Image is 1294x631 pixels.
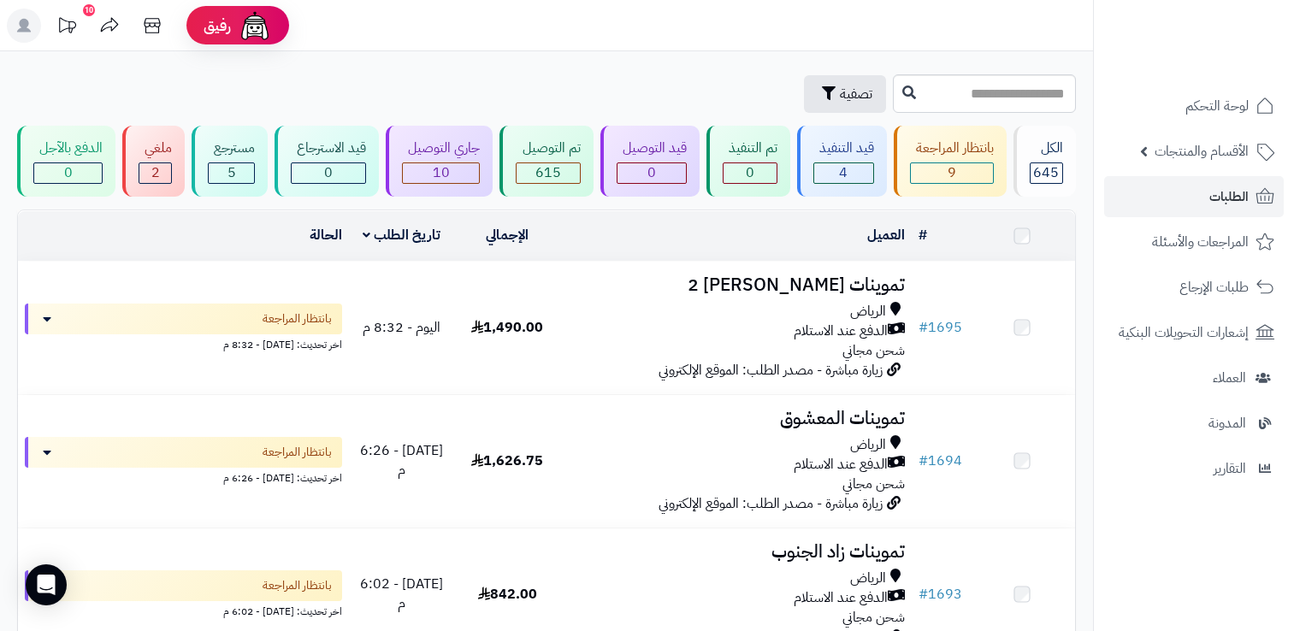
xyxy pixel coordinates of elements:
span: بانتظار المراجعة [263,577,332,594]
span: 1,626.75 [471,451,543,471]
span: 1,490.00 [471,317,543,338]
a: قيد التنفيذ 4 [794,126,890,197]
a: المدونة [1104,403,1284,444]
a: # [919,225,927,245]
div: قيد الاسترجاع [291,139,366,158]
a: #1694 [919,451,962,471]
a: الكل645 [1010,126,1079,197]
a: الحالة [310,225,342,245]
button: تصفية [804,75,886,113]
a: العميل [867,225,905,245]
h3: تموينات [PERSON_NAME] 2 [567,275,906,295]
a: التقارير [1104,448,1284,489]
div: 10 [83,4,95,16]
span: العملاء [1213,366,1246,390]
a: الدفع بالآجل 0 [14,126,119,197]
span: الدفع عند الاستلام [794,455,888,475]
div: الكل [1030,139,1063,158]
span: 0 [324,162,333,183]
span: رفيق [204,15,231,36]
h3: تموينات المعشوق [567,409,906,428]
div: الدفع بالآجل [33,139,103,158]
span: شحن مجاني [842,474,905,494]
div: 5 [209,163,254,183]
div: 0 [292,163,365,183]
span: 842.00 [478,584,537,604]
a: تحديثات المنصة [45,9,88,47]
span: 0 [64,162,73,183]
span: بانتظار المراجعة [263,310,332,327]
a: بانتظار المراجعة 9 [890,126,1010,197]
span: المدونة [1208,411,1246,435]
img: logo-2.png [1178,44,1278,80]
a: ملغي 2 [119,126,188,197]
a: العملاء [1104,357,1284,398]
span: إشعارات التحويلات البنكية [1119,321,1249,345]
a: طلبات الإرجاع [1104,267,1284,308]
a: مسترجع 5 [188,126,271,197]
a: #1695 [919,317,962,338]
span: 4 [839,162,848,183]
span: التقارير [1214,457,1246,481]
span: بانتظار المراجعة [263,444,332,461]
span: الدفع عند الاستلام [794,321,888,341]
a: لوحة التحكم [1104,86,1284,127]
span: شحن مجاني [842,607,905,628]
span: [DATE] - 6:26 م [360,440,443,481]
div: Open Intercom Messenger [26,564,67,605]
div: ملغي [139,139,172,158]
div: 615 [517,163,579,183]
span: 0 [647,162,656,183]
a: الإجمالي [486,225,529,245]
a: المراجعات والأسئلة [1104,221,1284,262]
div: تم التنفيذ [723,139,777,158]
span: زيارة مباشرة - مصدر الطلب: الموقع الإلكتروني [659,360,883,380]
span: 645 [1033,162,1059,183]
span: 5 [227,162,236,183]
span: الدفع عند الاستلام [794,588,888,608]
span: اليوم - 8:32 م [363,317,440,338]
div: قيد التوصيل [617,139,687,158]
div: اخر تحديث: [DATE] - 6:26 م [25,468,342,486]
span: الأقسام والمنتجات [1155,139,1249,163]
span: 615 [535,162,561,183]
a: تم التوصيل 615 [496,126,596,197]
div: 10 [403,163,479,183]
a: إشعارات التحويلات البنكية [1104,312,1284,353]
span: 2 [151,162,160,183]
div: مسترجع [208,139,255,158]
span: الطلبات [1209,185,1249,209]
div: 0 [617,163,686,183]
div: 0 [724,163,777,183]
span: 10 [433,162,450,183]
a: الطلبات [1104,176,1284,217]
span: المراجعات والأسئلة [1152,230,1249,254]
span: الرياض [850,569,886,588]
a: #1693 [919,584,962,604]
span: طلبات الإرجاع [1179,275,1249,299]
h3: تموينات زاد الجنوب [567,542,906,562]
span: الرياض [850,435,886,455]
span: # [919,317,928,338]
span: شحن مجاني [842,340,905,361]
a: تاريخ الطلب [363,225,440,245]
div: 4 [814,163,873,183]
div: اخر تحديث: [DATE] - 6:02 م [25,601,342,619]
span: # [919,451,928,471]
span: لوحة التحكم [1185,94,1249,118]
span: 0 [746,162,754,183]
a: قيد الاسترجاع 0 [271,126,382,197]
div: اخر تحديث: [DATE] - 8:32 م [25,334,342,352]
div: قيد التنفيذ [813,139,874,158]
div: جاري التوصيل [402,139,480,158]
div: تم التوصيل [516,139,580,158]
a: قيد التوصيل 0 [597,126,703,197]
div: 9 [911,163,993,183]
span: تصفية [840,84,872,104]
span: الرياض [850,302,886,321]
span: [DATE] - 6:02 م [360,574,443,614]
div: بانتظار المراجعة [910,139,994,158]
img: ai-face.png [238,9,272,43]
a: تم التنفيذ 0 [703,126,794,197]
div: 2 [139,163,171,183]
